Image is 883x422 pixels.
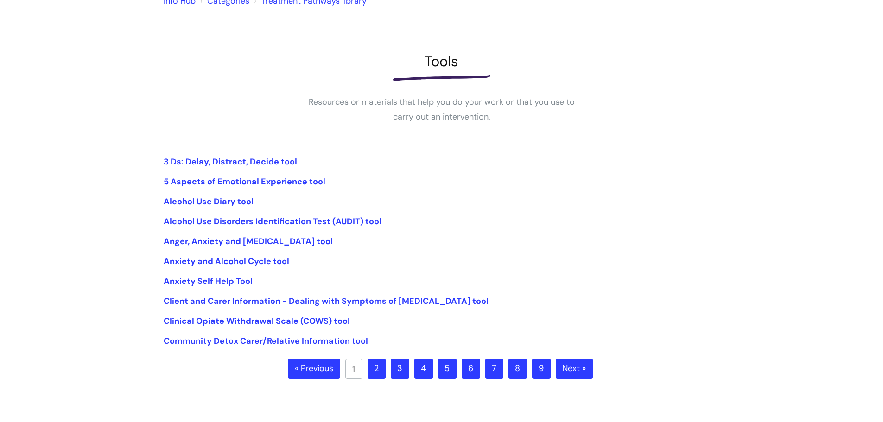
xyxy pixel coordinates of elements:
[164,315,350,327] a: Clinical Opiate Withdrawal Scale (COWS) tool
[164,196,254,207] a: Alcohol Use Diary tool
[485,359,503,379] a: 7
[438,359,457,379] a: 5
[462,359,480,379] a: 6
[164,335,368,346] a: Community Detox Carer/Relative Information tool
[368,359,386,379] a: 2
[288,359,340,379] a: « Previous
[345,359,362,379] a: 1
[414,359,433,379] a: 4
[556,359,593,379] a: Next »
[164,256,289,267] a: Anxiety and Alcohol Cycle tool
[164,276,253,287] a: Anxiety Self Help Tool
[164,216,381,227] a: Alcohol Use Disorders Identification Test (AUDIT) tool
[391,359,409,379] a: 3
[164,176,325,187] a: 5 Aspects of Emotional Experience tool
[303,94,581,125] p: Resources or materials that help you do your work or that you use to carry out an intervention.
[164,156,297,167] a: 3 Ds: Delay, Distract, Decide tool
[532,359,551,379] a: 9
[164,53,720,70] h1: Tools
[164,236,333,247] a: Anger, Anxiety and [MEDICAL_DATA] tool
[164,296,489,307] a: Client and Carer Information - Dealing with Symptoms of [MEDICAL_DATA] tool
[508,359,527,379] a: 8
